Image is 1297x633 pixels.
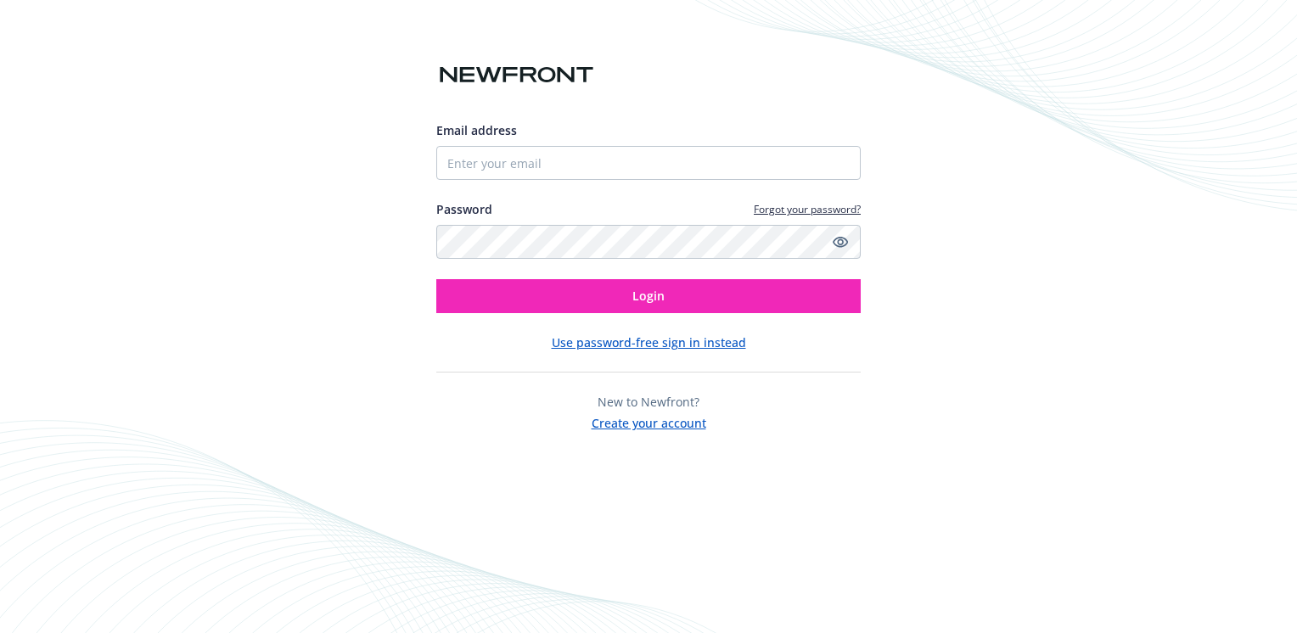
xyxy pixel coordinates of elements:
[436,200,492,218] label: Password
[436,60,597,90] img: Newfront logo
[552,333,746,351] button: Use password-free sign in instead
[598,394,699,410] span: New to Newfront?
[436,122,517,138] span: Email address
[592,411,706,432] button: Create your account
[830,232,851,252] a: Show password
[754,202,861,216] a: Forgot your password?
[436,279,861,313] button: Login
[436,146,861,180] input: Enter your email
[632,288,665,304] span: Login
[436,225,861,259] input: Enter your password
